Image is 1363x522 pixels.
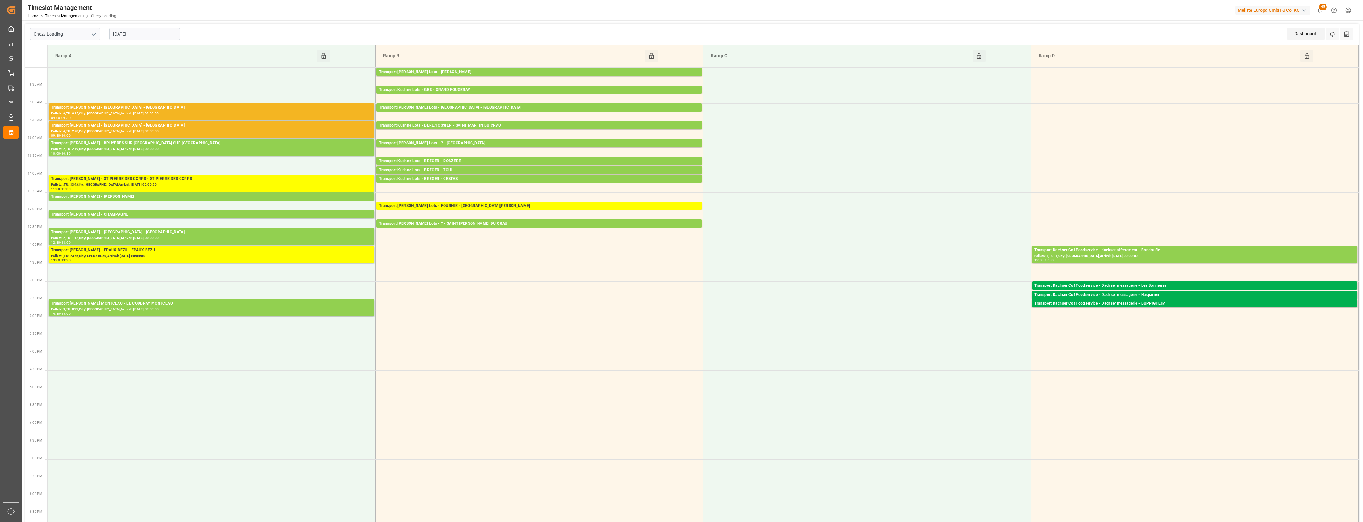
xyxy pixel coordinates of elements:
[51,229,372,236] div: Transport [PERSON_NAME] - [GEOGRAPHIC_DATA] - [GEOGRAPHIC_DATA]
[1312,3,1327,17] button: show 45 new notifications
[30,278,42,282] span: 2:00 PM
[30,100,42,104] span: 9:00 AM
[51,247,372,253] div: Transport [PERSON_NAME] - EPAUX BEZU - EPAUX BEZU
[30,332,42,335] span: 3:30 PM
[51,188,60,190] div: 11:00
[28,172,42,175] span: 11:00 AM
[30,492,42,496] span: 8:00 PM
[379,147,699,152] div: Pallets: 27,TU: 1444,City: MAUCHAMPS,Arrival: [DATE] 00:00:00
[379,174,699,179] div: Pallets: 2,TU: 112,City: [GEOGRAPHIC_DATA],Arrival: [DATE] 00:00:00
[1034,298,1355,304] div: Pallets: ,TU: 87,City: [GEOGRAPHIC_DATA],Arrival: [DATE] 00:00:00
[60,312,61,315] div: -
[30,261,42,264] span: 1:30 PM
[1034,283,1355,289] div: Transport Dachser Cof Foodservice - Dachser messagerie - Les Sorinieres
[51,300,372,307] div: Transport [PERSON_NAME] MONTCEAU - LE COUDRAY MONTCEAU
[51,147,372,152] div: Pallets: 2,TU: 249,City: [GEOGRAPHIC_DATA],Arrival: [DATE] 00:00:00
[1327,3,1341,17] button: Help Center
[379,203,699,209] div: Transport [PERSON_NAME] Lots - FOURNIE - [GEOGRAPHIC_DATA][PERSON_NAME]
[708,50,973,62] div: Ramp C
[30,350,42,353] span: 4:00 PM
[51,241,60,244] div: 12:30
[30,28,100,40] input: Type to search/select
[53,50,317,62] div: Ramp A
[379,87,699,93] div: Transport Kuehne Lots - GBS - GRAND FOUGERAY
[61,152,71,155] div: 10:30
[30,385,42,389] span: 5:00 PM
[51,182,372,188] div: Pallets: ,TU: 339,City: [GEOGRAPHIC_DATA],Arrival: [DATE] 00:00:00
[28,3,116,12] div: Timeslot Management
[379,122,699,129] div: Transport Kuehne Lots - DERE/FOSSIER - SAINT MARTIN DU CRAU
[379,111,699,116] div: Pallets: ,TU: 88,City: [GEOGRAPHIC_DATA],Arrival: [DATE] 00:00:00
[379,221,699,227] div: Transport [PERSON_NAME] Lots - ? - SAINT [PERSON_NAME] DU CRAU
[1034,307,1355,312] div: Pallets: 2,TU: 32,City: [GEOGRAPHIC_DATA],Arrival: [DATE] 00:00:00
[51,176,372,182] div: Transport [PERSON_NAME] - ST PIERRE DES CORPS - ST PIERRE DES CORPS
[379,182,699,188] div: Pallets: ,TU: 113,City: CESTAS,Arrival: [DATE] 00:00:00
[30,314,42,318] span: 3:00 PM
[61,116,71,119] div: 09:30
[51,307,372,312] div: Pallets: 9,TU: 822,City: [GEOGRAPHIC_DATA],Arrival: [DATE] 00:00:00
[30,296,42,300] span: 2:30 PM
[1034,253,1355,259] div: Pallets: 1,TU: 4,City: [GEOGRAPHIC_DATA],Arrival: [DATE] 00:00:00
[51,116,60,119] div: 09:00
[379,167,699,174] div: Transport Kuehne Lots - BREGER - TOUL
[61,312,71,315] div: 15:00
[379,164,699,170] div: Pallets: 3,TU: 56,City: DONZERE,Arrival: [DATE] 00:00:00
[379,140,699,147] div: Transport [PERSON_NAME] Lots - ? - [GEOGRAPHIC_DATA]
[28,136,42,140] span: 10:00 AM
[381,50,645,62] div: Ramp B
[61,134,71,137] div: 10:00
[60,241,61,244] div: -
[60,152,61,155] div: -
[379,105,699,111] div: Transport [PERSON_NAME] Lots - [GEOGRAPHIC_DATA] - [GEOGRAPHIC_DATA]
[1034,292,1355,298] div: Transport Dachser Cof Foodservice - Dachser messagerie - Hasparren
[1045,259,1054,262] div: 13:30
[51,236,372,241] div: Pallets: 2,TU: 112,City: [GEOGRAPHIC_DATA],Arrival: [DATE] 00:00:00
[51,122,372,129] div: Transport [PERSON_NAME] - [GEOGRAPHIC_DATA] - [GEOGRAPHIC_DATA]
[109,28,180,40] input: DD-MM-YYYY
[28,225,42,229] span: 12:30 PM
[89,29,98,39] button: open menu
[60,188,61,190] div: -
[28,154,42,157] span: 10:30 AM
[1235,4,1312,16] button: Melitta Europa GmbH & Co. KG
[51,200,372,205] div: Pallets: ,TU: 100,City: [GEOGRAPHIC_DATA],Arrival: [DATE] 00:00:00
[28,207,42,211] span: 12:00 PM
[30,439,42,442] span: 6:30 PM
[60,134,61,137] div: -
[379,158,699,164] div: Transport Kuehne Lots - BREGER - DONZERE
[1319,4,1327,10] span: 45
[1036,50,1300,62] div: Ramp D
[28,14,38,18] a: Home
[30,83,42,86] span: 8:30 AM
[379,227,699,232] div: Pallets: 11,TU: 261,City: [GEOGRAPHIC_DATA][PERSON_NAME],Arrival: [DATE] 00:00:00
[379,69,699,75] div: Transport [PERSON_NAME] Lots - [PERSON_NAME]
[51,312,60,315] div: 14:30
[379,129,699,134] div: Pallets: 1,TU: 684,City: [GEOGRAPHIC_DATA][PERSON_NAME],Arrival: [DATE] 00:00:00
[60,259,61,262] div: -
[51,218,372,223] div: Pallets: 3,TU: 148,City: [GEOGRAPHIC_DATA],Arrival: [DATE] 00:00:00
[379,176,699,182] div: Transport Kuehne Lots - BREGER - CESTAS
[61,259,71,262] div: 13:30
[1235,6,1310,15] div: Melitta Europa GmbH & Co. KG
[51,111,372,116] div: Pallets: 8,TU: 615,City: [GEOGRAPHIC_DATA],Arrival: [DATE] 00:00:00
[51,152,60,155] div: 10:00
[379,75,699,81] div: Pallets: 12,TU: 95,City: [GEOGRAPHIC_DATA],Arrival: [DATE] 00:00:00
[30,367,42,371] span: 4:30 PM
[51,140,372,147] div: Transport [PERSON_NAME] - BRUYERES SUR [GEOGRAPHIC_DATA] SUR [GEOGRAPHIC_DATA]
[1034,259,1044,262] div: 13:00
[30,510,42,513] span: 8:30 PM
[1043,259,1044,262] div: -
[45,14,84,18] a: Timeslot Management
[28,189,42,193] span: 11:30 AM
[30,421,42,424] span: 6:00 PM
[61,241,71,244] div: 13:00
[379,209,699,215] div: Pallets: ,TU: 61,City: [GEOGRAPHIC_DATA][PERSON_NAME],Arrival: [DATE] 00:00:00
[51,105,372,111] div: Transport [PERSON_NAME] - [GEOGRAPHIC_DATA] - [GEOGRAPHIC_DATA]
[30,403,42,407] span: 5:30 PM
[51,253,372,259] div: Pallets: ,TU: 2376,City: EPAUX BEZU,Arrival: [DATE] 00:00:00
[51,134,60,137] div: 09:30
[51,129,372,134] div: Pallets: 4,TU: 270,City: [GEOGRAPHIC_DATA],Arrival: [DATE] 00:00:00
[1034,247,1355,253] div: Transport Dachser Cof Foodservice - dachser affretement - Bondoufle
[51,194,372,200] div: Transport [PERSON_NAME] - [PERSON_NAME]
[30,118,42,122] span: 9:30 AM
